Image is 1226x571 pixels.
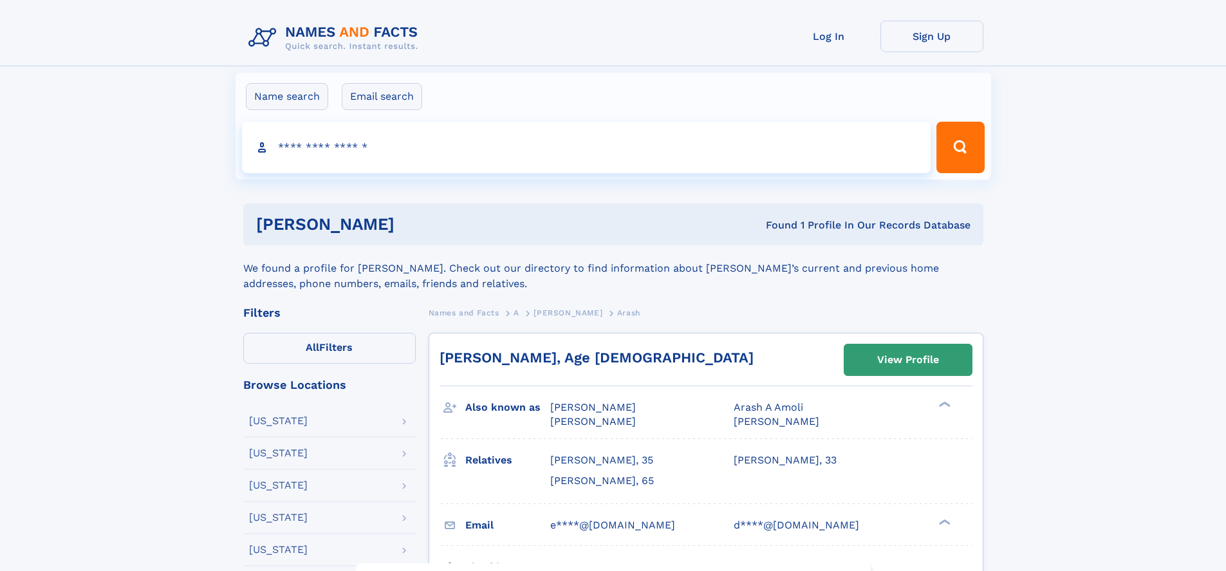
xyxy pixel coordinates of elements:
[249,512,308,523] div: [US_STATE]
[844,344,972,375] a: View Profile
[936,122,984,173] button: Search Button
[249,416,308,426] div: [US_STATE]
[256,216,580,232] h1: [PERSON_NAME]
[734,401,803,413] span: Arash A Amoli
[880,21,983,52] a: Sign Up
[777,21,880,52] a: Log In
[465,514,550,536] h3: Email
[936,518,951,526] div: ❯
[617,308,640,317] span: Arash
[243,21,429,55] img: Logo Names and Facts
[936,400,951,409] div: ❯
[243,333,416,364] label: Filters
[429,304,499,321] a: Names and Facts
[580,218,971,232] div: Found 1 Profile In Our Records Database
[465,397,550,418] h3: Also known as
[734,453,837,467] a: [PERSON_NAME], 33
[306,341,319,353] span: All
[249,545,308,555] div: [US_STATE]
[342,83,422,110] label: Email search
[243,307,416,319] div: Filters
[242,122,931,173] input: search input
[465,449,550,471] h3: Relatives
[243,379,416,391] div: Browse Locations
[514,304,519,321] a: A
[514,308,519,317] span: A
[534,308,602,317] span: [PERSON_NAME]
[734,415,819,427] span: [PERSON_NAME]
[550,474,654,488] a: [PERSON_NAME], 65
[243,245,983,292] div: We found a profile for [PERSON_NAME]. Check out our directory to find information about [PERSON_N...
[550,453,653,467] a: [PERSON_NAME], 35
[249,448,308,458] div: [US_STATE]
[249,480,308,491] div: [US_STATE]
[440,350,754,366] a: [PERSON_NAME], Age [DEMOGRAPHIC_DATA]
[877,345,939,375] div: View Profile
[534,304,602,321] a: [PERSON_NAME]
[550,415,636,427] span: [PERSON_NAME]
[550,401,636,413] span: [PERSON_NAME]
[246,83,328,110] label: Name search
